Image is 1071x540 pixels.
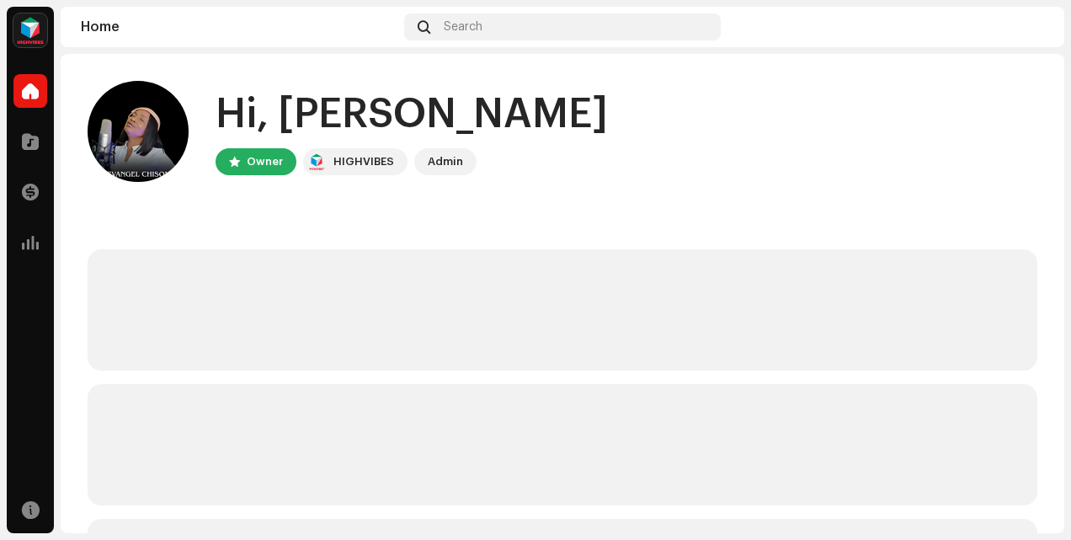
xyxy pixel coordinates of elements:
img: 37e75716-897a-4412-97ec-bf054c9def41 [1017,13,1044,40]
div: Admin [428,152,463,172]
div: Home [81,20,397,34]
div: Hi, [PERSON_NAME] [216,88,608,142]
img: 37e75716-897a-4412-97ec-bf054c9def41 [88,81,189,182]
img: feab3aad-9b62-475c-8caf-26f15a9573ee [13,13,47,47]
span: Search [444,20,482,34]
img: feab3aad-9b62-475c-8caf-26f15a9573ee [306,152,327,172]
div: HIGHVIBES [333,152,394,172]
div: Owner [247,152,283,172]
